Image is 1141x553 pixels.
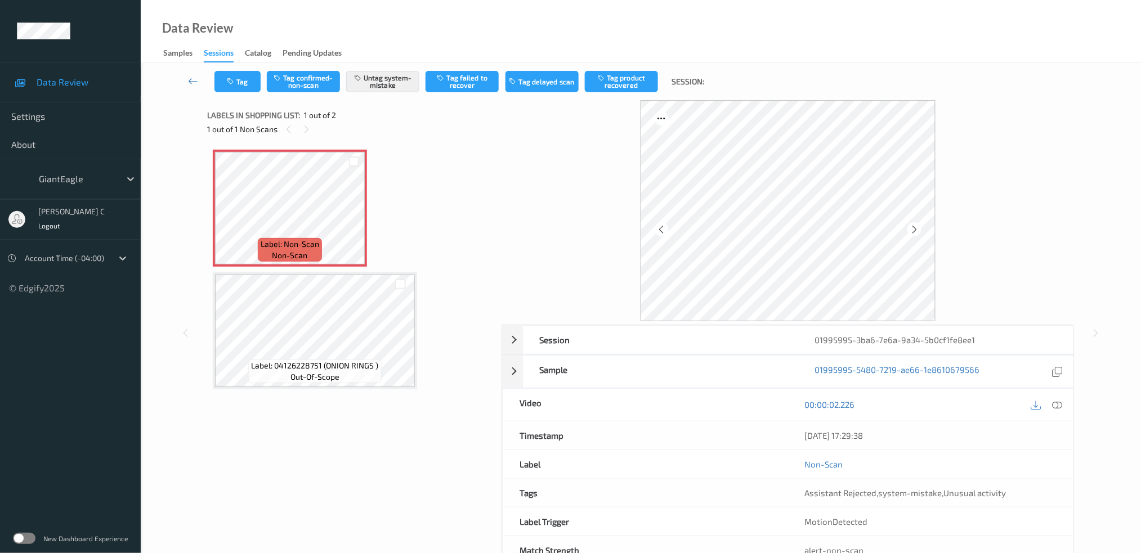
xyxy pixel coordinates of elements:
span: non-scan [272,250,308,261]
button: Untag system-mistake [346,71,419,92]
div: Samples [163,47,193,61]
span: , , [805,488,1006,498]
div: Sample [523,356,798,388]
div: Tags [503,479,788,507]
a: Catalog [245,46,283,61]
a: Sessions [204,46,245,62]
span: Session: [672,76,705,87]
span: Label: 04126228751 (ONION RINGS ) [252,360,379,371]
button: Tag failed to recover [426,71,499,92]
a: 01995995-5480-7219-ae66-1e8610679566 [815,364,980,379]
div: Session01995995-3ba6-7e6a-9a34-5b0cf1fe8ee1 [502,325,1074,354]
div: Video [503,389,788,421]
span: Unusual activity [944,488,1006,498]
span: system-mistake [879,488,942,498]
div: Pending Updates [283,47,342,61]
button: Tag product recovered [585,71,658,92]
a: Pending Updates [283,46,353,61]
div: Catalog [245,47,271,61]
a: Non-Scan [805,458,843,470]
div: MotionDetected [788,507,1073,536]
a: Samples [163,46,204,61]
div: 01995995-3ba6-7e6a-9a34-5b0cf1fe8ee1 [798,326,1073,354]
button: Tag confirmed-non-scan [267,71,340,92]
span: Labels in shopping list: [207,110,300,121]
div: Data Review [162,23,233,34]
div: Sample01995995-5480-7219-ae66-1e8610679566 [502,355,1074,388]
span: 1 out of 2 [304,110,336,121]
div: 1 out of 1 Non Scans [207,122,494,136]
div: Sessions [204,47,234,62]
span: Label: Non-Scan [261,239,319,250]
div: Label Trigger [503,507,788,536]
div: [DATE] 17:29:38 [805,430,1057,441]
div: Session [523,326,798,354]
button: Tag [214,71,261,92]
span: Assistant Rejected [805,488,877,498]
div: Label [503,450,788,478]
a: 00:00:02.226 [805,399,855,410]
div: Timestamp [503,421,788,449]
span: out-of-scope [290,371,339,383]
button: Tag delayed scan [505,71,579,92]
